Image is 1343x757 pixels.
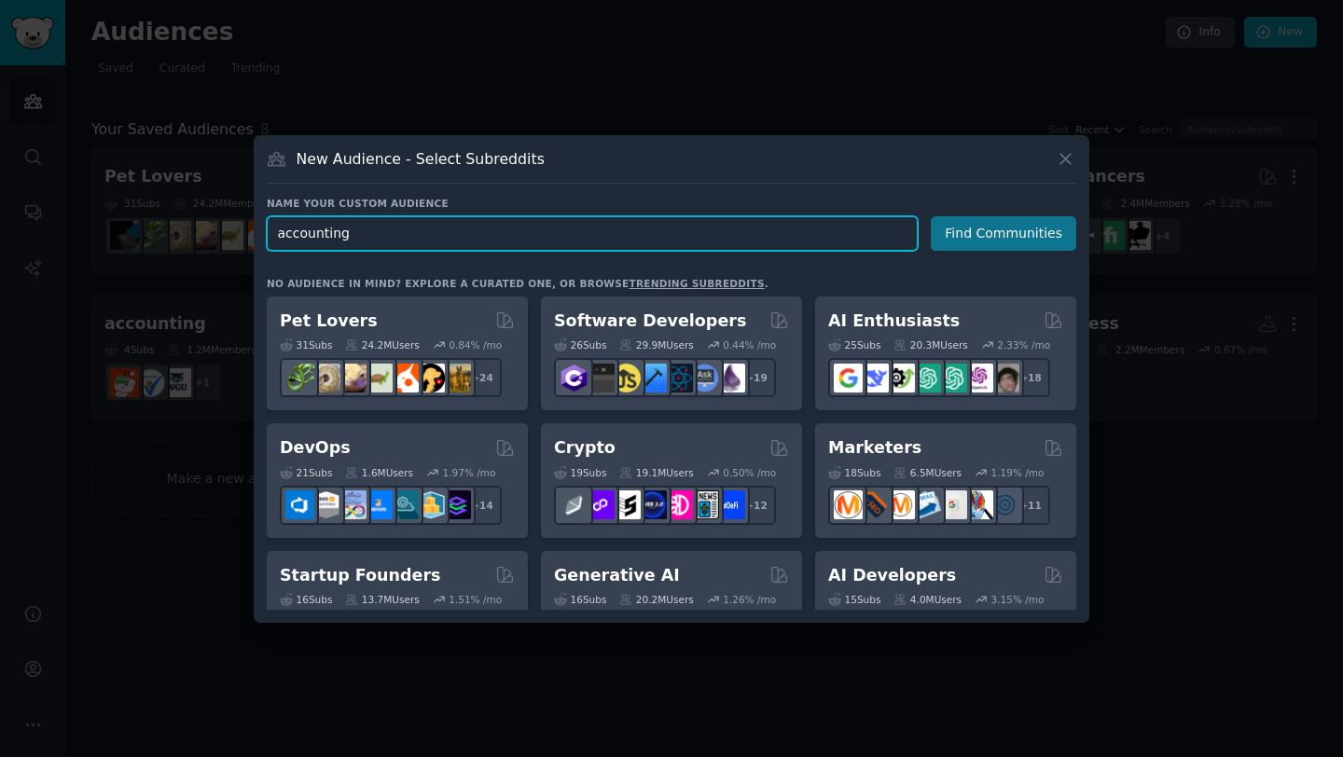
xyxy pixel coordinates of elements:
div: 21 Sub s [280,466,332,479]
img: ethfinance [560,490,588,519]
h2: Startup Founders [280,564,440,587]
div: + 12 [737,486,776,525]
h2: AI Developers [828,564,956,587]
div: 0.44 % /mo [723,338,776,351]
img: ballpython [312,364,340,392]
div: 15 Sub s [828,593,880,606]
div: + 18 [1011,358,1050,397]
h2: Crypto [554,436,616,460]
div: 31 Sub s [280,338,332,351]
img: chatgpt_prompts_ [938,364,967,392]
h2: Software Developers [554,310,746,333]
div: 16 Sub s [280,593,332,606]
img: web3 [638,490,667,519]
div: 29.9M Users [619,338,693,351]
div: 0.84 % /mo [449,338,502,351]
div: 0.50 % /mo [723,466,776,479]
img: GoogleGeminiAI [834,364,863,392]
img: ArtificalIntelligence [990,364,1019,392]
div: 26 Sub s [554,338,606,351]
img: platformengineering [390,490,419,519]
img: bigseo [860,490,889,519]
div: 16 Sub s [554,593,606,606]
button: Find Communities [931,216,1076,251]
img: OpenAIDev [964,364,993,392]
input: Pick a short name, like "Digital Marketers" or "Movie-Goers" [267,216,918,251]
div: 20.3M Users [893,338,967,351]
div: 6.5M Users [893,466,962,479]
img: herpetology [285,364,314,392]
div: + 24 [463,358,502,397]
div: 1.6M Users [345,466,413,479]
img: chatgpt_promptDesign [912,364,941,392]
div: 13.7M Users [345,593,419,606]
h2: DevOps [280,436,351,460]
div: 1.97 % /mo [443,466,496,479]
img: 0xPolygon [586,490,615,519]
div: No audience in mind? Explore a curated one, or browse . [267,277,768,290]
div: 1.26 % /mo [723,593,776,606]
h2: Generative AI [554,564,680,587]
img: PetAdvice [416,364,445,392]
img: AskComputerScience [690,364,719,392]
div: 1.19 % /mo [991,466,1045,479]
div: 3.15 % /mo [991,593,1045,606]
img: leopardgeckos [338,364,367,392]
div: 18 Sub s [828,466,880,479]
img: azuredevops [285,490,314,519]
img: cockatiel [390,364,419,392]
div: 25 Sub s [828,338,880,351]
img: iOSProgramming [638,364,667,392]
div: + 19 [737,358,776,397]
div: + 11 [1011,486,1050,525]
img: defi_ [716,490,745,519]
img: csharp [560,364,588,392]
h3: Name your custom audience [267,197,1076,210]
img: PlatformEngineers [442,490,471,519]
img: CryptoNews [690,490,719,519]
img: dogbreed [442,364,471,392]
img: Docker_DevOps [338,490,367,519]
img: elixir [716,364,745,392]
h3: New Audience - Select Subreddits [297,149,545,169]
div: 1.51 % /mo [449,593,502,606]
div: 24.2M Users [345,338,419,351]
img: MarketingResearch [964,490,993,519]
img: aws_cdk [416,490,445,519]
img: reactnative [664,364,693,392]
div: 19.1M Users [619,466,693,479]
div: 4.0M Users [893,593,962,606]
img: software [586,364,615,392]
h2: AI Enthusiasts [828,310,960,333]
img: turtle [364,364,393,392]
img: AWS_Certified_Experts [312,490,340,519]
div: 20.2M Users [619,593,693,606]
img: Emailmarketing [912,490,941,519]
div: 19 Sub s [554,466,606,479]
div: 2.33 % /mo [997,338,1050,351]
h2: Marketers [828,436,921,460]
img: DeepSeek [860,364,889,392]
img: DevOpsLinks [364,490,393,519]
img: defiblockchain [664,490,693,519]
img: AItoolsCatalog [886,364,915,392]
div: + 14 [463,486,502,525]
img: AskMarketing [886,490,915,519]
img: content_marketing [834,490,863,519]
a: trending subreddits [629,278,764,289]
img: OnlineMarketing [990,490,1019,519]
img: learnjavascript [612,364,641,392]
h2: Pet Lovers [280,310,378,333]
img: ethstaker [612,490,641,519]
img: googleads [938,490,967,519]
